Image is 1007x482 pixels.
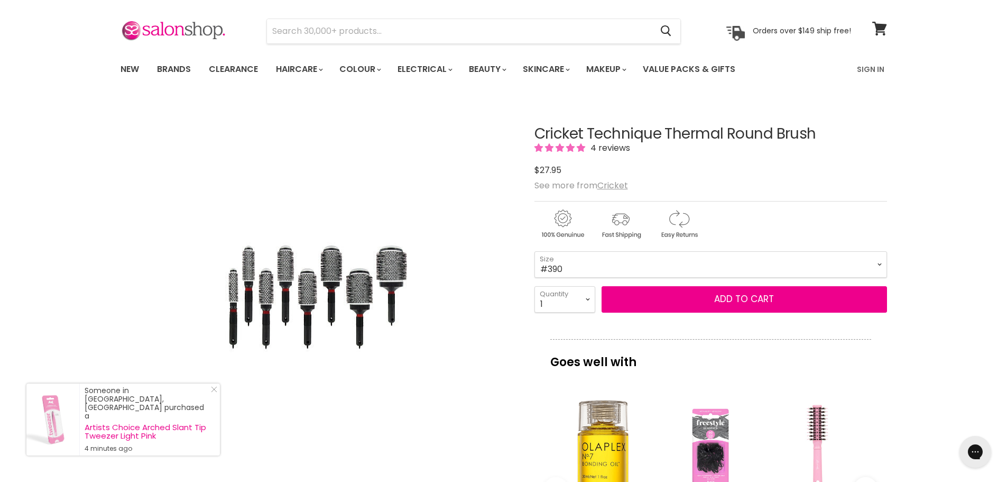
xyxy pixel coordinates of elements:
[211,386,217,393] svg: Close Icon
[113,58,147,80] a: New
[954,432,996,471] iframe: Gorgias live chat messenger
[266,19,681,44] form: Product
[85,444,209,453] small: 4 minutes ago
[107,54,900,85] nav: Main
[26,384,79,456] a: Visit product page
[635,58,743,80] a: Value Packs & Gifts
[390,58,459,80] a: Electrical
[851,58,891,80] a: Sign In
[201,58,266,80] a: Clearance
[651,208,707,240] img: returns.gif
[461,58,513,80] a: Beauty
[597,179,628,192] a: Cricket
[267,19,652,43] input: Search
[225,157,410,436] img: Cricket Technique Thermal Round Brush
[753,26,851,35] p: Orders over $149 ship free!
[113,54,797,85] ul: Main menu
[534,142,587,154] span: 5.00 stars
[534,164,561,176] span: $27.95
[207,386,217,397] a: Close Notification
[534,208,590,240] img: genuine.gif
[587,142,630,154] span: 4 reviews
[602,286,887,313] button: Add to cart
[578,58,633,80] a: Makeup
[85,386,209,453] div: Someone in [GEOGRAPHIC_DATA], [GEOGRAPHIC_DATA] purchased a
[268,58,329,80] a: Haircare
[149,58,199,80] a: Brands
[593,208,649,240] img: shipping.gif
[515,58,576,80] a: Skincare
[652,19,680,43] button: Search
[534,126,887,142] h1: Cricket Technique Thermal Round Brush
[550,339,871,374] p: Goes well with
[534,179,628,192] span: See more from
[85,423,209,440] a: Artists Choice Arched Slant Tip Tweezer Light Pink
[534,286,595,313] select: Quantity
[331,58,387,80] a: Colour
